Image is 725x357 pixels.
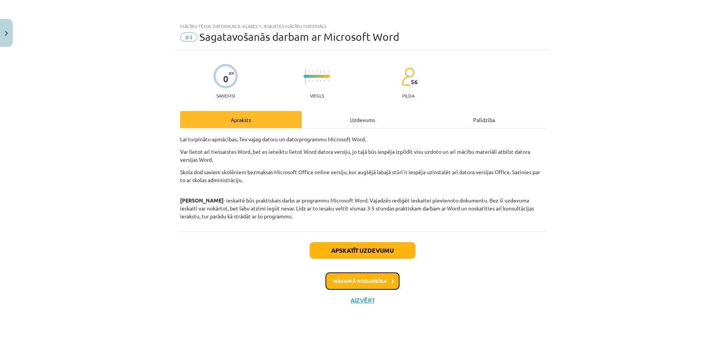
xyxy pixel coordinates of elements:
div: Apraksts [180,111,302,128]
div: 0 [223,74,228,84]
button: Nākamā nodarbība [325,272,400,290]
p: Skola dod saviem skolēniem bezmaksas Microsoft Office online versiju, kur augšējā labajā stūrī ir... [180,168,545,184]
img: icon-short-line-57e1e144782c952c97e751825c79c345078a6d821885a25fce030b3d8c18986b.svg [320,71,321,73]
img: icon-short-line-57e1e144782c952c97e751825c79c345078a6d821885a25fce030b3d8c18986b.svg [324,71,325,73]
div: Uzdevums [302,111,423,128]
span: #4 [180,32,197,42]
span: XP [229,71,234,75]
p: pilda [402,93,414,98]
p: Viegls [310,93,324,98]
div: Palīdzība [423,111,545,128]
img: icon-long-line-d9ea69661e0d244f92f715978eff75569469978d946b2353a9bb055b3ed8787d.svg [305,69,306,84]
p: - ieskaitē būs praktiskais darbs ar programmu Microsoft Word. Vajadzēs rediģēt ieskaitei pievieno... [180,189,545,220]
img: icon-close-lesson-0947bae3869378f0d4975bcd49f059093ad1ed9edebbc8119c70593378902aed.svg [5,31,8,36]
button: Aizvērt [348,297,377,304]
button: Apskatīt uzdevumu [310,242,415,259]
img: icon-short-line-57e1e144782c952c97e751825c79c345078a6d821885a25fce030b3d8c18986b.svg [320,80,321,82]
strong: [PERSON_NAME] [180,197,224,204]
p: Saņemsi [213,93,238,98]
div: Mācību tēma: Datorikas 8. klases 1. ieskaites mācību materiāls [180,23,545,29]
img: icon-short-line-57e1e144782c952c97e751825c79c345078a6d821885a25fce030b3d8c18986b.svg [316,80,317,82]
span: Sagatavošanās darbam ar Microsoft Word [199,31,399,43]
img: icon-short-line-57e1e144782c952c97e751825c79c345078a6d821885a25fce030b3d8c18986b.svg [324,80,325,82]
span: 56 [411,79,418,85]
p: Lai turpinātu apmācības, Tev vajag datoru un datorprogrammu Microsoft Word. [180,135,545,143]
img: icon-short-line-57e1e144782c952c97e751825c79c345078a6d821885a25fce030b3d8c18986b.svg [316,71,317,73]
p: Var lietot arī tiešsaistes Word, bet es ieteiktu lietot Word datora versiju, jo tajā būs iespēja ... [180,148,545,164]
img: students-c634bb4e5e11cddfef0936a35e636f08e4e9abd3cc4e673bd6f9a4125e45ecb1.svg [401,67,415,86]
